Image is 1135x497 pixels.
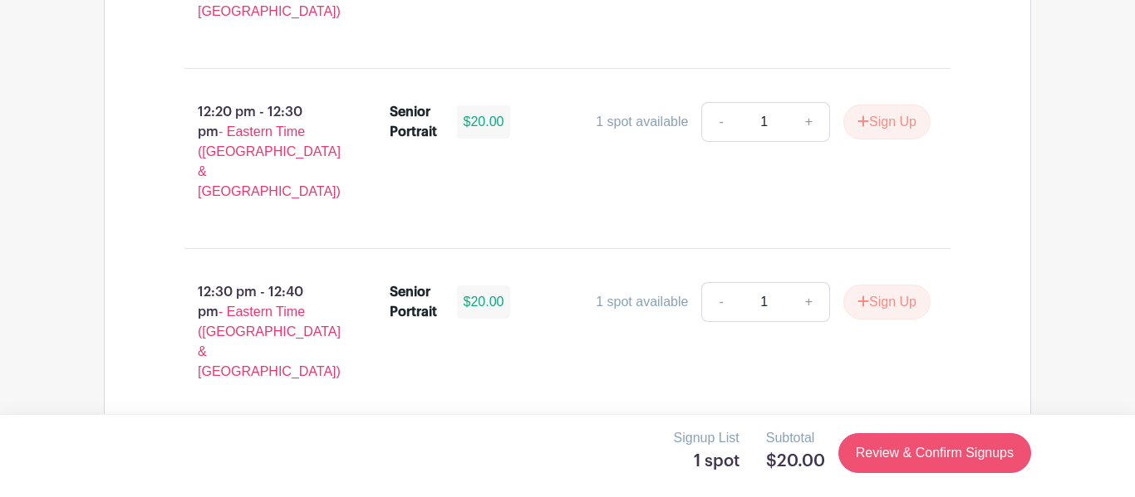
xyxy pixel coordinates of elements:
[674,451,739,471] h5: 1 spot
[158,95,363,208] p: 12:20 pm - 12:30 pm
[766,451,825,471] h5: $20.00
[390,282,437,322] div: Senior Portrait
[843,285,931,319] button: Sign Up
[789,282,830,322] a: +
[701,282,739,322] a: -
[596,292,688,312] div: 1 spot available
[789,102,830,142] a: +
[198,124,341,198] span: - Eastern Time ([GEOGRAPHIC_DATA] & [GEOGRAPHIC_DATA])
[766,428,825,448] p: Subtotal
[390,102,437,142] div: Senior Portrait
[596,112,688,132] div: 1 spot available
[838,433,1031,473] a: Review & Confirm Signups
[674,428,739,448] p: Signup List
[158,275,363,388] p: 12:30 pm - 12:40 pm
[457,285,511,319] div: $20.00
[843,105,931,139] button: Sign Up
[701,102,739,142] a: -
[457,105,511,139] div: $20.00
[198,305,341,378] span: - Eastern Time ([GEOGRAPHIC_DATA] & [GEOGRAPHIC_DATA])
